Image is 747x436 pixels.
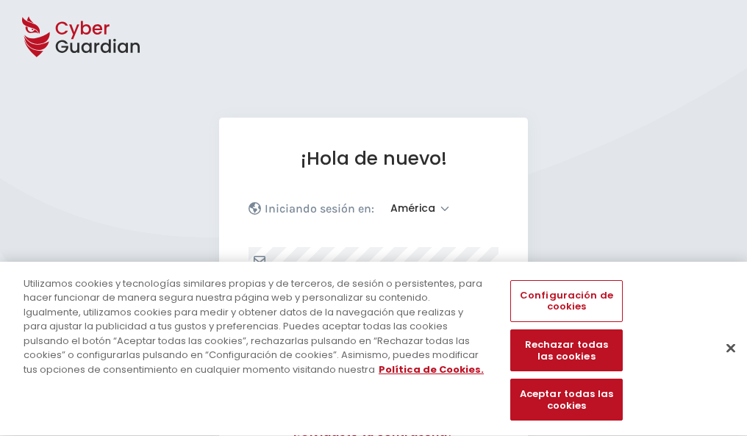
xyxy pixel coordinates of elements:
[510,330,622,372] button: Rechazar todas las cookies
[510,280,622,322] button: Configuración de cookies, Abre el cuadro de diálogo del centro de preferencias.
[24,276,488,377] div: Utilizamos cookies y tecnologías similares propias y de terceros, de sesión o persistentes, para ...
[510,379,622,421] button: Aceptar todas las cookies
[379,362,484,376] a: Más información sobre su privacidad, se abre en una nueva pestaña
[715,332,747,364] button: Cerrar
[265,201,374,216] p: Iniciando sesión en:
[249,147,498,170] h1: ¡Hola de nuevo!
